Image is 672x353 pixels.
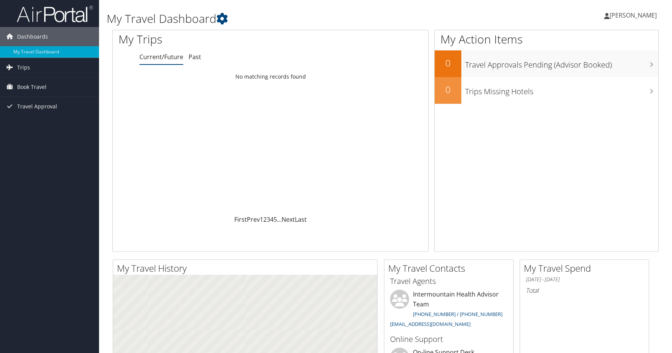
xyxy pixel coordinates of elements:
a: 3 [267,215,270,224]
h3: Travel Approvals Pending (Advisor Booked) [465,56,658,70]
span: [PERSON_NAME] [610,11,657,19]
a: Prev [247,215,260,224]
a: 5 [274,215,277,224]
span: Dashboards [17,27,48,46]
span: Travel Approval [17,97,57,116]
span: Book Travel [17,77,46,97]
h2: My Travel Contacts [388,262,513,275]
a: Past [189,53,201,61]
h3: Trips Missing Hotels [465,82,658,97]
a: Current/Future [139,53,183,61]
a: First [234,215,247,224]
h2: My Travel Spend [524,262,649,275]
a: 1 [260,215,263,224]
span: Trips [17,58,30,77]
a: [EMAIL_ADDRESS][DOMAIN_NAME] [390,321,470,327]
a: 2 [263,215,267,224]
a: [PERSON_NAME] [604,4,664,27]
h1: My Action Items [435,31,658,47]
span: … [277,215,282,224]
h2: 0 [435,56,461,69]
td: No matching records found [113,70,428,84]
h3: Travel Agents [390,276,507,287]
li: Intermountain Health Advisor Team [386,290,511,330]
h6: Total [526,286,643,295]
img: airportal-logo.png [17,5,93,23]
a: [PHONE_NUMBER] / [PHONE_NUMBER] [413,311,502,318]
h2: My Travel History [117,262,377,275]
h1: My Travel Dashboard [107,11,478,27]
h6: [DATE] - [DATE] [526,276,643,283]
h1: My Trips [118,31,291,47]
a: Next [282,215,295,224]
a: Last [295,215,307,224]
a: 0Trips Missing Hotels [435,77,658,104]
a: 0Travel Approvals Pending (Advisor Booked) [435,50,658,77]
h2: 0 [435,83,461,96]
a: 4 [270,215,274,224]
h3: Online Support [390,334,507,345]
